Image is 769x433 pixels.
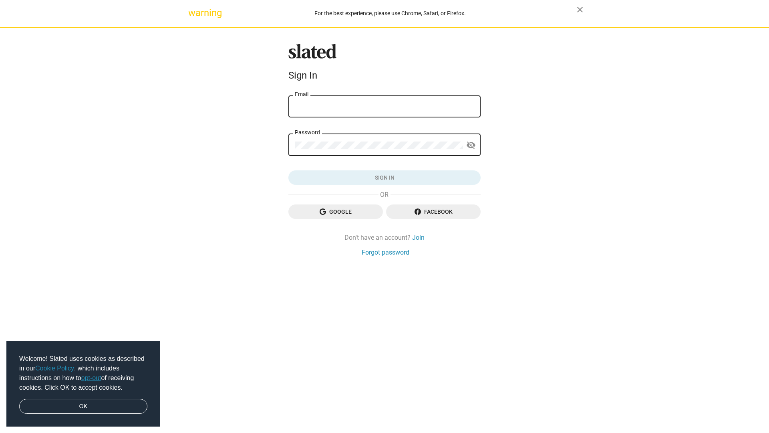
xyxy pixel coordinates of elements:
button: Facebook [386,204,481,219]
div: Don't have an account? [288,233,481,242]
a: Cookie Policy [35,365,74,372]
a: dismiss cookie message [19,399,147,414]
a: Forgot password [362,248,409,257]
mat-icon: visibility_off [466,139,476,152]
span: Welcome! Slated uses cookies as described in our , which includes instructions on how to of recei... [19,354,147,393]
a: Join [412,233,425,242]
sl-branding: Sign In [288,44,481,85]
div: Sign In [288,70,481,81]
a: opt-out [81,374,101,381]
button: Show password [463,138,479,154]
mat-icon: close [575,5,585,14]
span: Facebook [393,204,474,219]
span: Google [295,204,376,219]
mat-icon: warning [188,8,198,18]
button: Google [288,204,383,219]
div: cookieconsent [6,341,160,427]
div: For the best experience, please use Chrome, Safari, or Firefox. [203,8,577,19]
